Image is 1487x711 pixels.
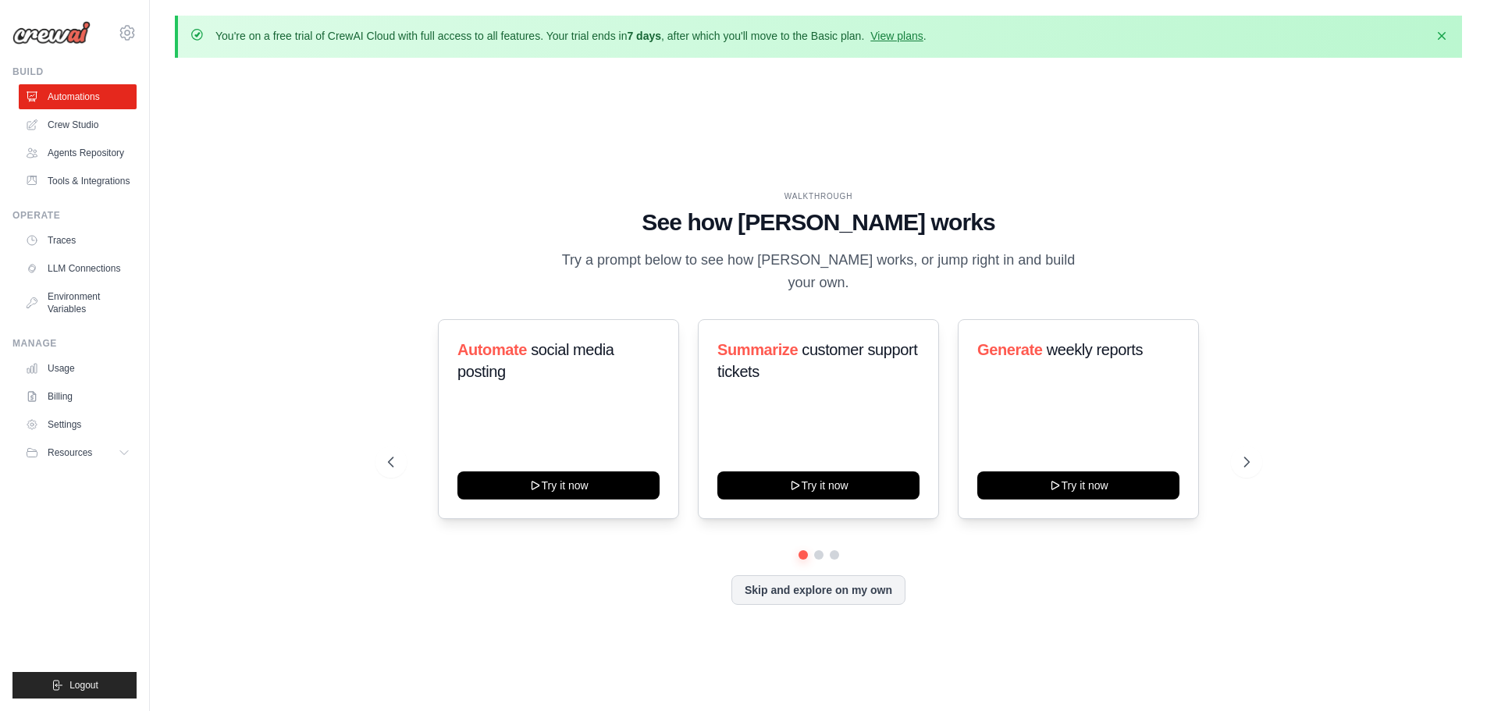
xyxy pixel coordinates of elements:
[19,228,137,253] a: Traces
[19,412,137,437] a: Settings
[19,169,137,194] a: Tools & Integrations
[215,28,927,44] p: You're on a free trial of CrewAI Cloud with full access to all features. Your trial ends in , aft...
[19,384,137,409] a: Billing
[19,356,137,381] a: Usage
[457,471,660,499] button: Try it now
[388,190,1250,202] div: WALKTHROUGH
[870,30,923,42] a: View plans
[717,341,917,380] span: customer support tickets
[977,471,1179,499] button: Try it now
[12,337,137,350] div: Manage
[717,341,798,358] span: Summarize
[457,341,614,380] span: social media posting
[19,440,137,465] button: Resources
[12,672,137,699] button: Logout
[12,66,137,78] div: Build
[717,471,920,499] button: Try it now
[12,21,91,44] img: Logo
[12,209,137,222] div: Operate
[69,679,98,691] span: Logout
[977,341,1043,358] span: Generate
[19,140,137,165] a: Agents Repository
[19,112,137,137] a: Crew Studio
[19,284,137,322] a: Environment Variables
[627,30,661,42] strong: 7 days
[557,249,1081,295] p: Try a prompt below to see how [PERSON_NAME] works, or jump right in and build your own.
[1409,636,1487,711] iframe: Chat Widget
[19,84,137,109] a: Automations
[457,341,527,358] span: Automate
[731,575,905,605] button: Skip and explore on my own
[388,208,1250,236] h1: See how [PERSON_NAME] works
[19,256,137,281] a: LLM Connections
[1047,341,1143,358] span: weekly reports
[48,446,92,459] span: Resources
